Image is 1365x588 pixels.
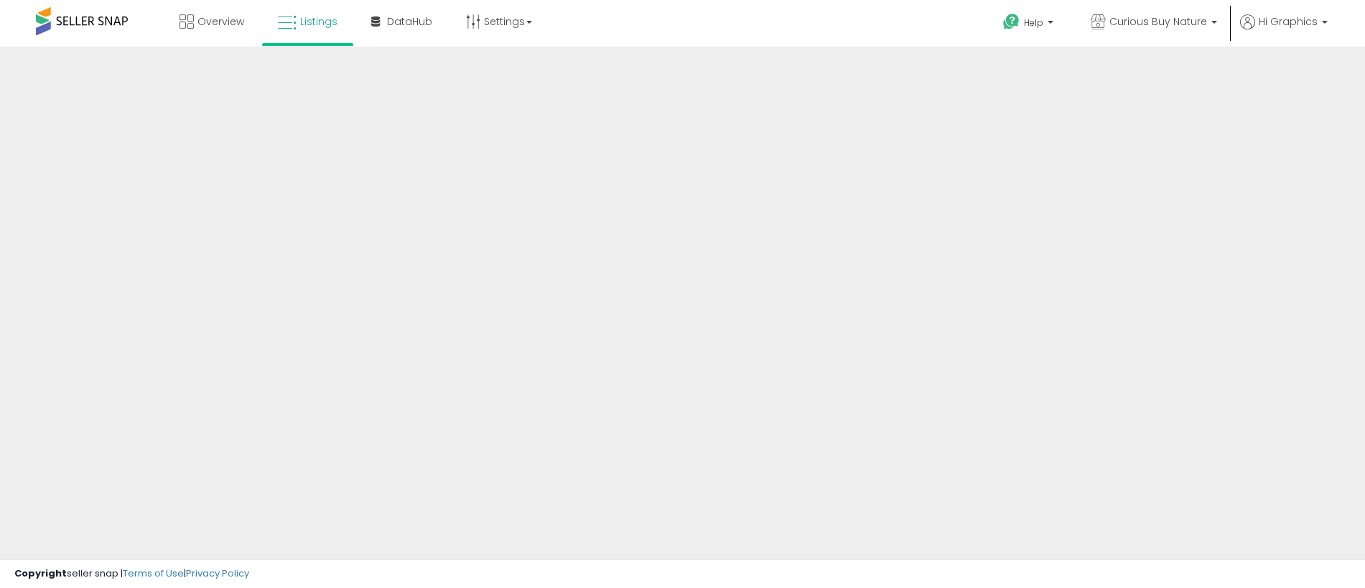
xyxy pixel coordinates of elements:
i: Get Help [1002,13,1020,31]
a: Help [992,2,1068,47]
strong: Copyright [14,566,67,580]
div: seller snap | | [14,567,249,581]
a: Terms of Use [123,566,184,580]
span: Curious Buy Nature [1109,14,1207,29]
a: Privacy Policy [186,566,249,580]
a: Hi Graphics [1240,14,1328,47]
span: Help [1024,17,1043,29]
span: Hi Graphics [1259,14,1318,29]
span: Overview [197,14,244,29]
span: Listings [300,14,337,29]
span: DataHub [387,14,432,29]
